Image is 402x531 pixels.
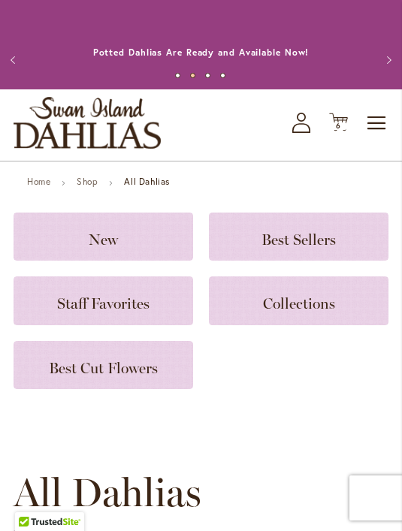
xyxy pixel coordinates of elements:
[89,231,118,249] span: New
[57,294,150,312] span: Staff Favorites
[263,294,335,312] span: Collections
[209,276,388,324] a: Collections
[220,73,225,78] button: 4 of 4
[14,97,161,149] a: store logo
[209,213,388,261] a: Best Sellers
[14,470,201,515] span: All Dahlias
[372,45,402,75] button: Next
[49,359,158,377] span: Best Cut Flowers
[14,276,193,324] a: Staff Favorites
[329,113,348,133] button: 6
[261,231,336,249] span: Best Sellers
[14,341,193,389] a: Best Cut Flowers
[77,176,98,187] a: Shop
[175,73,180,78] button: 1 of 4
[124,176,170,187] strong: All Dahlias
[14,213,193,261] a: New
[93,47,310,58] a: Potted Dahlias Are Ready and Available Now!
[205,73,210,78] button: 3 of 4
[336,121,341,131] span: 6
[27,176,50,187] a: Home
[11,478,53,520] iframe: Launch Accessibility Center
[190,73,195,78] button: 2 of 4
